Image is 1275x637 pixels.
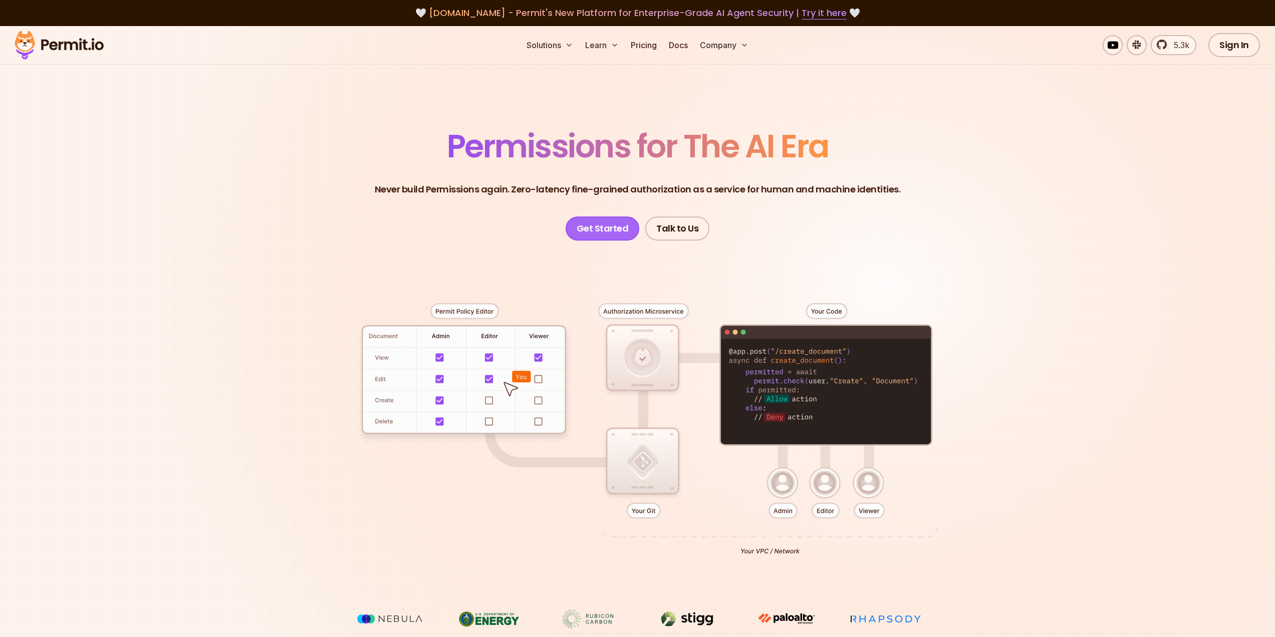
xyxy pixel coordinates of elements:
span: Permissions for The AI Era [447,124,829,168]
span: 5.3k [1168,39,1189,51]
p: Never build Permissions again. Zero-latency fine-grained authorization as a service for human and... [375,182,901,196]
button: Company [696,35,752,55]
span: [DOMAIN_NAME] - Permit's New Platform for Enterprise-Grade AI Agent Security | [429,7,847,19]
img: Nebula [352,609,427,628]
button: Learn [581,35,623,55]
a: Get Started [566,217,640,241]
img: Stigg [650,609,725,628]
button: Solutions [523,35,577,55]
a: Sign In [1208,33,1260,57]
img: Rhapsody Health [848,609,923,628]
div: 🤍 🤍 [24,6,1251,20]
a: Talk to Us [645,217,709,241]
a: Pricing [627,35,661,55]
a: Try it here [802,7,847,20]
img: paloalto [749,609,824,627]
a: 5.3k [1151,35,1196,55]
a: Docs [665,35,692,55]
img: Rubicon [551,609,626,628]
img: Permit logo [10,28,108,62]
img: US department of energy [451,609,527,628]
